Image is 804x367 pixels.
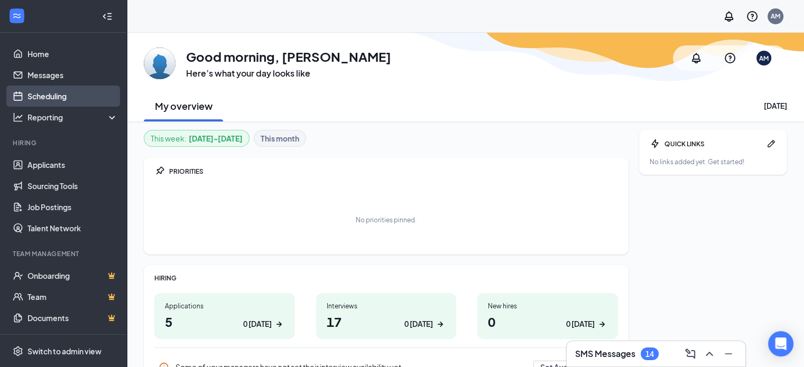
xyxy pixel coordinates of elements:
[575,348,635,360] h3: SMS Messages
[27,43,118,64] a: Home
[771,12,780,21] div: AM
[766,138,777,149] svg: Pen
[155,99,212,112] h2: My overview
[690,52,703,64] svg: Notifications
[488,313,607,331] h1: 0
[684,347,697,360] svg: ComposeMessage
[27,346,101,356] div: Switch to admin view
[27,196,118,218] a: Job Postings
[261,133,299,144] b: This month
[27,328,118,350] a: SurveysCrown
[746,10,759,23] svg: QuestionInfo
[189,133,243,144] b: [DATE] - [DATE]
[701,345,718,362] button: ChevronUp
[154,293,295,339] a: Applications50 [DATE]ArrowRight
[243,318,272,330] div: 0 [DATE]
[404,318,433,330] div: 0 [DATE]
[13,249,116,258] div: Team Management
[477,293,618,339] a: New hires00 [DATE]ArrowRight
[327,302,446,310] div: Interviews
[724,52,736,64] svg: QuestionInfo
[759,54,769,63] div: AM
[13,112,23,123] svg: Analysis
[682,345,699,362] button: ComposeMessage
[650,138,660,149] svg: Bolt
[722,347,735,360] svg: Minimize
[165,302,284,310] div: Applications
[664,139,762,148] div: QUICK LINKS
[151,133,243,144] div: This week :
[27,86,118,107] a: Scheduling
[27,307,118,328] a: DocumentsCrown
[27,175,118,196] a: Sourcing Tools
[723,10,735,23] svg: Notifications
[27,265,118,286] a: OnboardingCrown
[327,313,446,331] h1: 17
[27,64,118,86] a: Messages
[13,346,23,356] svg: Settings
[165,313,284,331] h1: 5
[316,293,457,339] a: Interviews170 [DATE]ArrowRight
[566,318,595,330] div: 0 [DATE]
[27,154,118,175] a: Applicants
[703,347,716,360] svg: ChevronUp
[102,11,113,22] svg: Collapse
[720,345,737,362] button: Minimize
[597,319,607,330] svg: ArrowRight
[356,215,417,224] div: No priorities pinned.
[650,157,777,166] div: No links added yet. Get started!
[169,167,618,176] div: PRIORITIES
[186,48,391,65] h1: Good morning, [PERSON_NAME]
[186,68,391,79] h3: Here’s what your day looks like
[27,286,118,307] a: TeamCrown
[144,48,175,79] img: Ashley Mercer
[645,350,654,359] div: 14
[274,319,284,330] svg: ArrowRight
[435,319,446,330] svg: ArrowRight
[764,100,787,111] div: [DATE]
[27,218,118,239] a: Talent Network
[12,11,22,21] svg: WorkstreamLogo
[27,112,118,123] div: Reporting
[154,274,618,283] div: HIRING
[488,302,607,310] div: New hires
[154,166,165,176] svg: Pin
[13,138,116,147] div: Hiring
[768,331,793,356] div: Open Intercom Messenger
